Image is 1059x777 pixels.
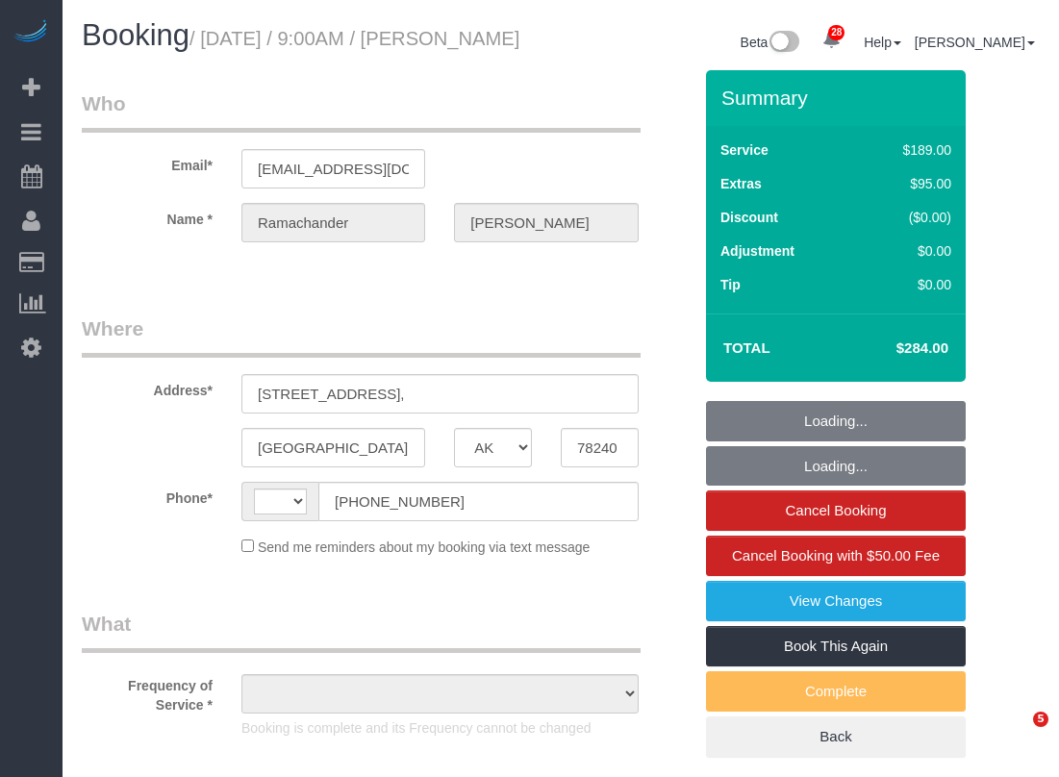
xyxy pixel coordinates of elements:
label: Extras [720,174,762,193]
a: Cancel Booking with $50.00 Fee [706,536,966,576]
label: Address* [67,374,227,400]
img: Automaid Logo [12,19,50,46]
input: Email* [241,149,425,188]
span: 28 [828,25,845,40]
input: Last Name* [454,203,638,242]
a: Book This Again [706,626,966,666]
div: ($0.00) [862,208,951,227]
a: [PERSON_NAME] [915,35,1035,50]
input: City* [241,428,425,467]
div: $189.00 [862,140,951,160]
a: 28 [813,19,850,62]
h4: $284.00 [839,340,948,357]
label: Email* [67,149,227,175]
label: Name * [67,203,227,229]
label: Adjustment [720,241,794,261]
span: Cancel Booking with $50.00 Fee [732,547,940,564]
legend: What [82,610,641,653]
h3: Summary [721,87,956,109]
iframe: Intercom live chat [994,712,1040,758]
input: Zip Code* [561,428,639,467]
div: $0.00 [862,241,951,261]
a: Help [864,35,901,50]
p: Booking is complete and its Frequency cannot be changed [241,718,639,738]
input: First Name* [241,203,425,242]
input: Phone* [318,482,639,521]
a: View Changes [706,581,966,621]
label: Phone* [67,482,227,508]
small: / [DATE] / 9:00AM / [PERSON_NAME] [189,28,519,49]
legend: Who [82,89,641,133]
label: Service [720,140,769,160]
span: 5 [1033,712,1048,727]
a: Beta [741,35,800,50]
a: Back [706,716,966,757]
span: Send me reminders about my booking via text message [258,539,591,555]
span: Booking [82,18,189,52]
div: $0.00 [862,275,951,294]
label: Tip [720,275,741,294]
label: Discount [720,208,778,227]
label: Frequency of Service * [67,669,227,714]
img: New interface [768,31,799,56]
legend: Where [82,314,641,358]
a: Cancel Booking [706,490,966,531]
strong: Total [723,339,770,356]
div: $95.00 [862,174,951,193]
